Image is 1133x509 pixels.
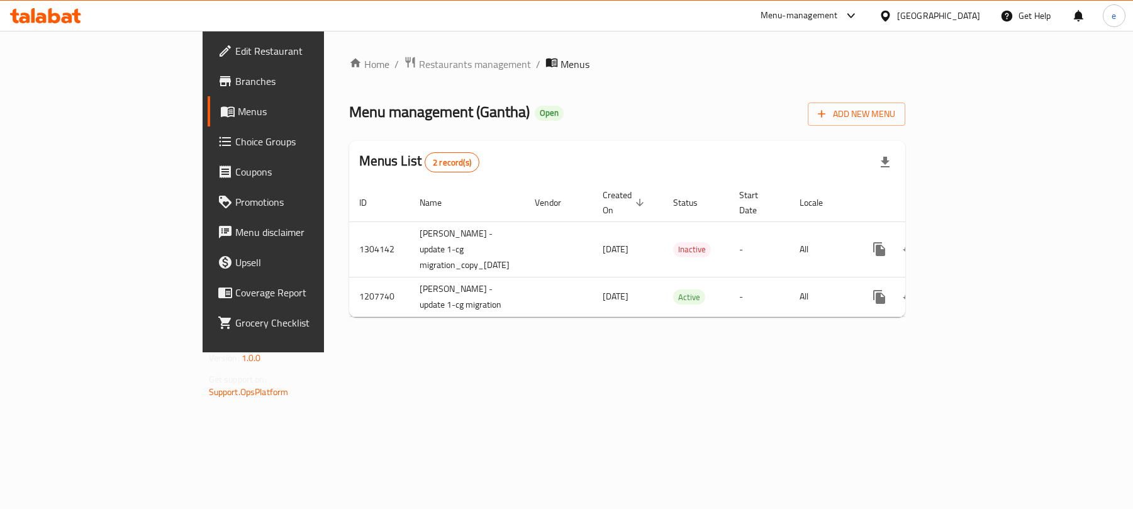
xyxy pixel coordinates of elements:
[235,255,382,270] span: Upsell
[895,282,925,312] button: Change Status
[729,277,790,316] td: -
[359,195,383,210] span: ID
[1112,9,1116,23] span: e
[208,277,392,308] a: Coverage Report
[673,195,714,210] span: Status
[208,157,392,187] a: Coupons
[561,57,589,72] span: Menus
[673,242,711,257] span: Inactive
[425,152,479,172] div: Total records count
[603,288,628,305] span: [DATE]
[235,194,382,210] span: Promotions
[208,96,392,126] a: Menus
[420,195,458,210] span: Name
[536,57,540,72] li: /
[235,134,382,149] span: Choice Groups
[425,157,479,169] span: 2 record(s)
[209,371,267,388] span: Get support on:
[729,221,790,277] td: -
[235,43,382,59] span: Edit Restaurant
[235,74,382,89] span: Branches
[818,106,895,122] span: Add New Menu
[761,8,838,23] div: Menu-management
[235,225,382,240] span: Menu disclaimer
[208,36,392,66] a: Edit Restaurant
[242,350,261,366] span: 1.0.0
[870,147,900,177] div: Export file
[790,221,854,277] td: All
[603,241,628,257] span: [DATE]
[535,195,578,210] span: Vendor
[208,187,392,217] a: Promotions
[208,308,392,338] a: Grocery Checklist
[209,350,240,366] span: Version:
[854,184,995,222] th: Actions
[235,315,382,330] span: Grocery Checklist
[895,234,925,264] button: Change Status
[864,282,895,312] button: more
[673,290,705,305] span: Active
[419,57,531,72] span: Restaurants management
[404,56,531,72] a: Restaurants management
[349,184,995,317] table: enhanced table
[209,384,289,400] a: Support.OpsPlatform
[410,221,525,277] td: [PERSON_NAME] - update 1-cg migration_copy_[DATE]
[208,217,392,247] a: Menu disclaimer
[410,277,525,316] td: [PERSON_NAME] - update 1-cg migration
[208,66,392,96] a: Branches
[897,9,980,23] div: [GEOGRAPHIC_DATA]
[349,98,530,126] span: Menu management ( Gantha )
[208,247,392,277] a: Upsell
[864,234,895,264] button: more
[535,106,564,121] div: Open
[739,187,774,218] span: Start Date
[603,187,648,218] span: Created On
[235,285,382,300] span: Coverage Report
[208,126,392,157] a: Choice Groups
[238,104,382,119] span: Menus
[349,56,906,72] nav: breadcrumb
[235,164,382,179] span: Coupons
[394,57,399,72] li: /
[673,289,705,305] div: Active
[359,152,479,172] h2: Menus List
[535,108,564,118] span: Open
[800,195,839,210] span: Locale
[790,277,854,316] td: All
[808,103,905,126] button: Add New Menu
